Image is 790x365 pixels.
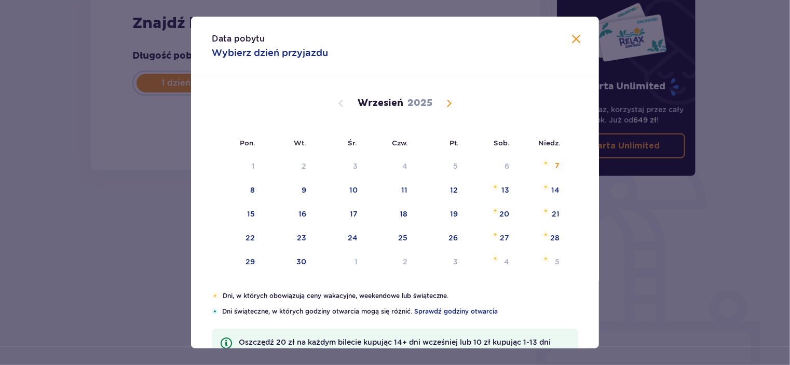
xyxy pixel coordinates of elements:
[348,139,357,147] small: Śr.
[365,155,415,178] td: Not available. czwartek, 4 września 2025
[262,155,314,178] td: Not available. wtorek, 2 września 2025
[415,155,465,178] td: Not available. piątek, 5 września 2025
[494,139,510,147] small: Sob.
[453,161,458,171] div: 5
[212,33,265,45] p: Data pobytu
[505,161,509,171] div: 6
[402,161,407,171] div: 4
[353,161,358,171] div: 3
[212,155,262,178] td: Not available. poniedziałek, 1 września 2025
[450,139,459,147] small: Pt.
[465,155,516,178] td: Not available. sobota, 6 września 2025
[294,139,306,147] small: Wt.
[392,139,408,147] small: Czw.
[314,155,365,178] td: Not available. środa, 3 września 2025
[212,47,328,59] p: Wybierz dzień przyjazdu
[407,97,432,110] p: 2025
[252,161,255,171] div: 1
[240,139,255,147] small: Pon.
[538,139,561,147] small: Niedz.
[302,161,306,171] div: 2
[516,155,567,178] td: niedziela, 7 września 2025
[358,97,403,110] p: Wrzesień
[191,76,599,291] div: Calendar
